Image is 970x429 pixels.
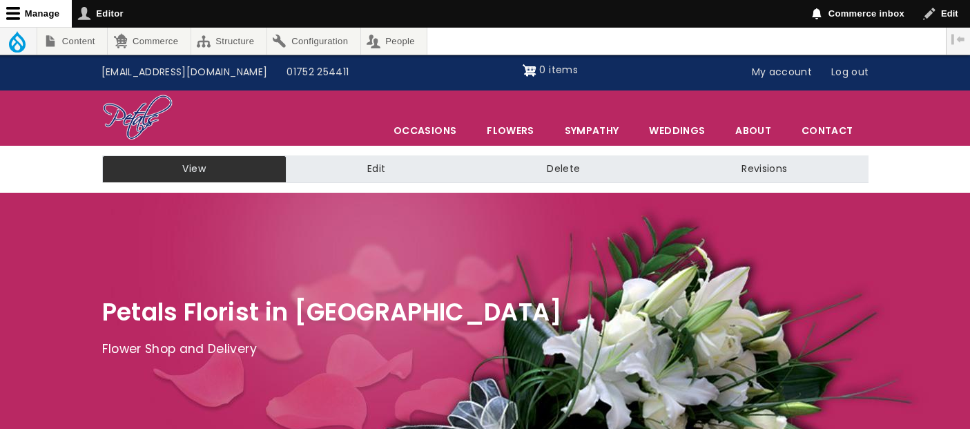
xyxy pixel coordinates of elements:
span: Occasions [379,116,471,145]
nav: Tabs [92,155,879,183]
a: [EMAIL_ADDRESS][DOMAIN_NAME] [92,59,278,86]
a: View [102,155,287,183]
button: Vertical orientation [947,28,970,51]
a: 01752 254411 [277,59,358,86]
p: Flower Shop and Delivery [102,339,869,360]
img: Home [102,94,173,142]
span: Weddings [634,116,719,145]
img: Shopping cart [523,59,536,82]
a: Content [37,28,107,55]
a: Log out [822,59,878,86]
a: Structure [191,28,266,55]
a: Commerce [108,28,190,55]
a: Configuration [267,28,360,55]
a: Revisions [661,155,868,183]
a: Shopping cart 0 items [523,59,578,82]
span: 0 items [539,63,577,77]
a: Delete [466,155,661,183]
a: About [721,116,786,145]
span: Petals Florist in [GEOGRAPHIC_DATA] [102,295,563,329]
a: My account [742,59,822,86]
a: Contact [787,116,867,145]
a: People [361,28,427,55]
a: Flowers [472,116,548,145]
a: Sympathy [550,116,634,145]
a: Edit [287,155,466,183]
